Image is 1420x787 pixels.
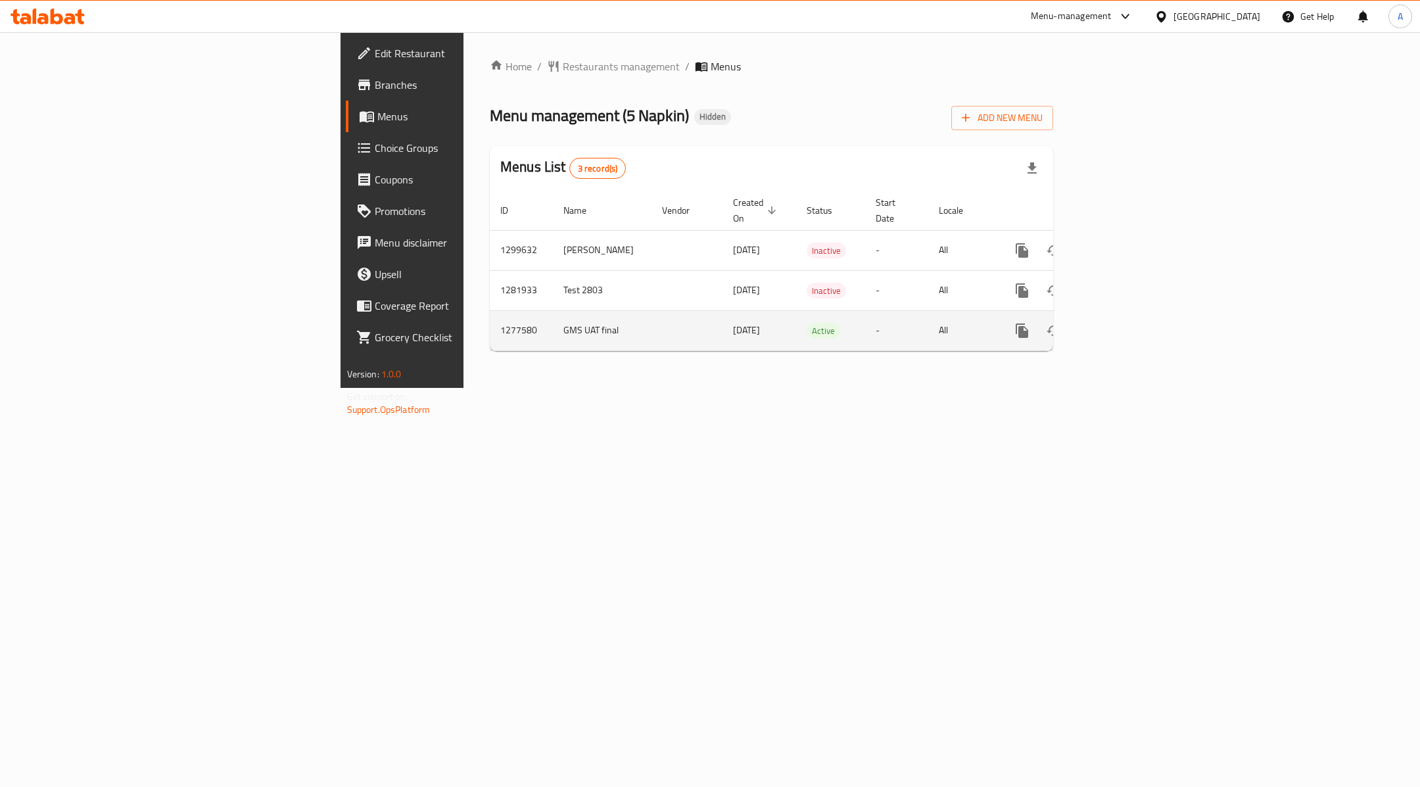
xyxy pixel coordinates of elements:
span: [DATE] [733,322,760,339]
a: Promotions [346,195,578,227]
span: [DATE] [733,241,760,258]
button: more [1006,235,1038,266]
span: Coverage Report [375,298,567,314]
span: Add New Menu [962,110,1043,126]
td: All [928,230,996,270]
span: Menu disclaimer [375,235,567,250]
span: Created On [733,195,780,226]
td: All [928,310,996,350]
a: Menu disclaimer [346,227,578,258]
td: - [865,230,928,270]
span: Menu management ( 5 Napkin ) [490,101,689,130]
a: Edit Restaurant [346,37,578,69]
li: / [685,59,690,74]
span: Coupons [375,172,567,187]
span: Locale [939,203,980,218]
a: Restaurants management [547,59,680,74]
span: Edit Restaurant [375,45,567,61]
span: Active [807,323,840,339]
div: Export file [1016,153,1048,184]
a: Grocery Checklist [346,322,578,353]
span: Restaurants management [563,59,680,74]
span: Start Date [876,195,912,226]
td: - [865,270,928,310]
span: Inactive [807,243,846,258]
span: Upsell [375,266,567,282]
a: Choice Groups [346,132,578,164]
span: Hidden [694,111,731,122]
a: Coverage Report [346,290,578,322]
td: All [928,270,996,310]
a: Menus [346,101,578,132]
span: 1.0.0 [381,366,402,383]
a: Coupons [346,164,578,195]
span: Version: [347,366,379,383]
nav: breadcrumb [490,59,1053,74]
span: Menus [377,108,567,124]
table: enhanced table [490,191,1143,351]
a: Support.OpsPlatform [347,401,431,418]
span: Promotions [375,203,567,219]
div: Menu-management [1031,9,1112,24]
span: [DATE] [733,281,760,298]
button: Change Status [1038,235,1070,266]
span: A [1398,9,1403,24]
a: Upsell [346,258,578,290]
span: ID [500,203,525,218]
button: more [1006,315,1038,346]
span: Status [807,203,849,218]
td: GMS UAT final [553,310,651,350]
span: Name [563,203,603,218]
div: Hidden [694,109,731,125]
td: [PERSON_NAME] [553,230,651,270]
span: Menus [711,59,741,74]
button: Add New Menu [951,106,1053,130]
span: 3 record(s) [570,162,626,175]
span: Grocery Checklist [375,329,567,345]
span: Get support on: [347,388,408,405]
td: - [865,310,928,350]
th: Actions [996,191,1143,231]
h2: Menus List [500,157,626,179]
span: Inactive [807,283,846,298]
div: [GEOGRAPHIC_DATA] [1173,9,1260,24]
button: more [1006,275,1038,306]
button: Change Status [1038,315,1070,346]
a: Branches [346,69,578,101]
button: Change Status [1038,275,1070,306]
span: Choice Groups [375,140,567,156]
span: Branches [375,77,567,93]
div: Total records count [569,158,627,179]
td: Test 2803 [553,270,651,310]
span: Vendor [662,203,707,218]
